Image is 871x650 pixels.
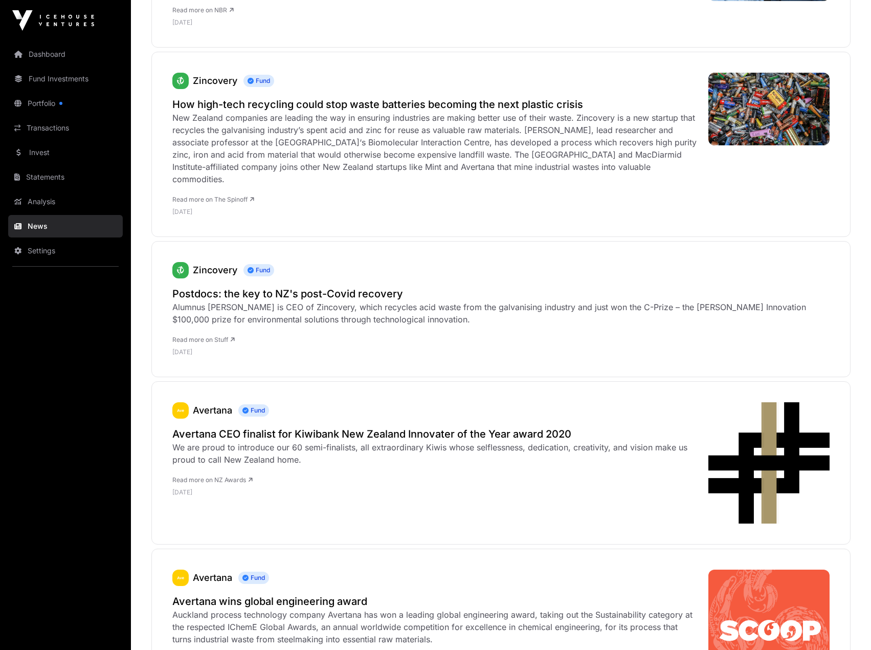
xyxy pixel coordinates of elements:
a: How high-tech recycling could stop waste batteries becoming the next plastic crisis [172,97,698,112]
a: Invest [8,141,123,164]
img: cropped-favicon-3.png [708,402,830,524]
a: Read more on NBR [172,6,234,14]
div: We are proud to introduce our 60 semi-finalists, all extraordinary Kiwis whose selflessness, dedi... [172,441,698,466]
a: Avertana [172,570,189,586]
a: Zincovery [172,73,189,89]
p: [DATE] [172,18,698,27]
img: avertana76.png [172,402,189,419]
span: Fund [238,404,269,417]
div: Auckland process technology company Avertana has won a leading global engineering award, taking o... [172,609,698,645]
div: Alumnus [PERSON_NAME] is CEO of Zincovery, which recycles acid waste from the galvanising industr... [172,301,830,326]
span: Fund [238,572,269,584]
a: Avertana [193,572,232,583]
p: [DATE] [172,488,698,496]
a: Zincovery [172,262,189,278]
a: Transactions [8,117,123,139]
a: Read more on NZ Awards [172,476,253,484]
a: Portfolio [8,92,123,115]
a: Read more on The Spinoff [172,196,254,203]
a: Postdocs: the key to NZ's post-Covid recovery [172,287,830,301]
img: GettyImages-1162076152.jpg [708,73,830,145]
div: New Zealand companies are leading the way in ensuring industries are making better use of their w... [172,112,698,185]
a: Zincovery [193,75,237,86]
a: Avertana [172,402,189,419]
img: SVGs_Zincovery.svg [172,262,189,278]
p: [DATE] [172,348,830,356]
span: Fund [243,264,274,276]
a: Avertana wins global engineering award [172,594,698,609]
a: Read more on Stuff [172,336,235,343]
a: Zincovery [193,265,237,275]
img: avertana76.png [172,570,189,586]
img: SVGs_Zincovery.svg [172,73,189,89]
a: Analysis [8,190,123,213]
a: Avertana CEO finalist for Kiwibank New Zealand Innovater of the Year award 2020 [172,427,698,441]
a: Avertana [193,405,232,416]
iframe: Chat Widget [820,601,871,650]
p: [DATE] [172,208,698,216]
a: Settings [8,240,123,262]
span: Fund [243,75,274,87]
a: Statements [8,166,123,188]
a: News [8,215,123,237]
a: Fund Investments [8,68,123,90]
a: Dashboard [8,43,123,66]
img: Icehouse Ventures Logo [12,10,94,31]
